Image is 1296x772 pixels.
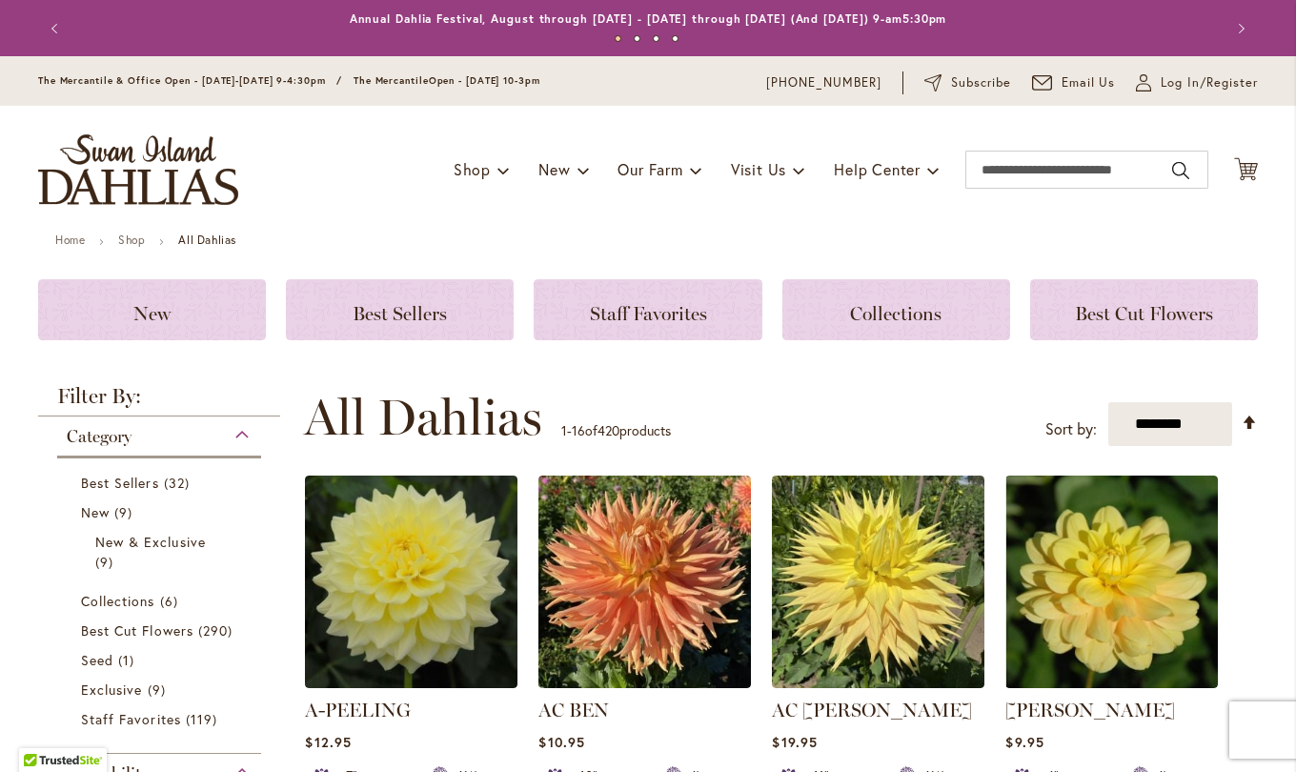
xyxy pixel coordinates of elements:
span: Collections [81,592,155,610]
a: [PHONE_NUMBER] [766,73,881,92]
a: Staff Favorites [534,279,761,340]
button: Previous [38,10,76,48]
a: AC BEN [538,674,751,692]
a: AC [PERSON_NAME] [772,699,972,721]
a: Best Cut Flowers [81,620,242,640]
span: $10.95 [538,733,584,751]
iframe: Launch Accessibility Center [14,704,68,758]
span: Visit Us [731,159,786,179]
a: Best Cut Flowers [1030,279,1258,340]
span: Best Sellers [81,474,159,492]
span: 420 [597,421,619,439]
a: Email Us [1032,73,1116,92]
span: Our Farm [618,159,682,179]
span: Open - [DATE] 10-3pm [429,74,540,87]
a: Seed [81,650,242,670]
span: Seed [81,651,113,669]
img: A-Peeling [305,476,517,688]
span: Best Sellers [353,302,447,325]
span: 119 [186,709,222,729]
img: AC Jeri [772,476,984,688]
span: Shop [454,159,491,179]
span: New [538,159,570,179]
a: Log In/Register [1136,73,1258,92]
button: Next [1220,10,1258,48]
p: - of products [561,416,671,446]
a: Collections [81,591,242,611]
span: Best Cut Flowers [1075,302,1213,325]
span: 1 [561,421,567,439]
span: 9 [114,502,137,522]
span: 6 [160,591,183,611]
a: store logo [38,134,238,205]
span: New [81,503,110,521]
span: 9 [148,680,171,700]
a: A-PEELING [305,699,411,721]
a: New [38,279,266,340]
button: 4 of 4 [672,35,678,42]
span: Collections [850,302,942,325]
img: AHOY MATEY [1005,476,1218,688]
button: 2 of 4 [634,35,640,42]
span: Staff Favorites [81,710,181,728]
label: Sort by: [1045,412,1097,447]
span: New [133,302,171,325]
a: Shop [118,233,145,247]
img: AC BEN [538,476,751,688]
span: 32 [164,473,194,493]
span: $19.95 [772,733,817,751]
span: 1 [118,650,139,670]
span: 16 [572,421,585,439]
a: Home [55,233,85,247]
span: Subscribe [951,73,1011,92]
span: Email Us [1062,73,1116,92]
a: A-Peeling [305,674,517,692]
a: Exclusive [81,680,242,700]
span: Exclusive [81,681,142,699]
a: Subscribe [924,73,1011,92]
span: Best Cut Flowers [81,621,193,640]
button: 3 of 4 [653,35,659,42]
span: $9.95 [1005,733,1043,751]
span: All Dahlias [304,389,542,446]
a: Staff Favorites [81,709,242,729]
a: Best Sellers [81,473,242,493]
span: Staff Favorites [590,302,707,325]
span: The Mercantile & Office Open - [DATE]-[DATE] 9-4:30pm / The Mercantile [38,74,429,87]
a: AC Jeri [772,674,984,692]
span: $12.95 [305,733,351,751]
a: Best Sellers [286,279,514,340]
a: New &amp; Exclusive [95,532,228,572]
button: 1 of 4 [615,35,621,42]
span: Help Center [834,159,921,179]
strong: All Dahlias [178,233,236,247]
span: Category [67,426,132,447]
a: AC BEN [538,699,609,721]
span: Log In/Register [1161,73,1258,92]
span: 290 [198,620,237,640]
a: Annual Dahlia Festival, August through [DATE] - [DATE] through [DATE] (And [DATE]) 9-am5:30pm [350,11,947,26]
span: 9 [95,552,118,572]
strong: Filter By: [38,386,280,416]
a: Collections [782,279,1010,340]
span: New & Exclusive [95,533,206,551]
a: AHOY MATEY [1005,674,1218,692]
a: [PERSON_NAME] [1005,699,1175,721]
a: New [81,502,242,522]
